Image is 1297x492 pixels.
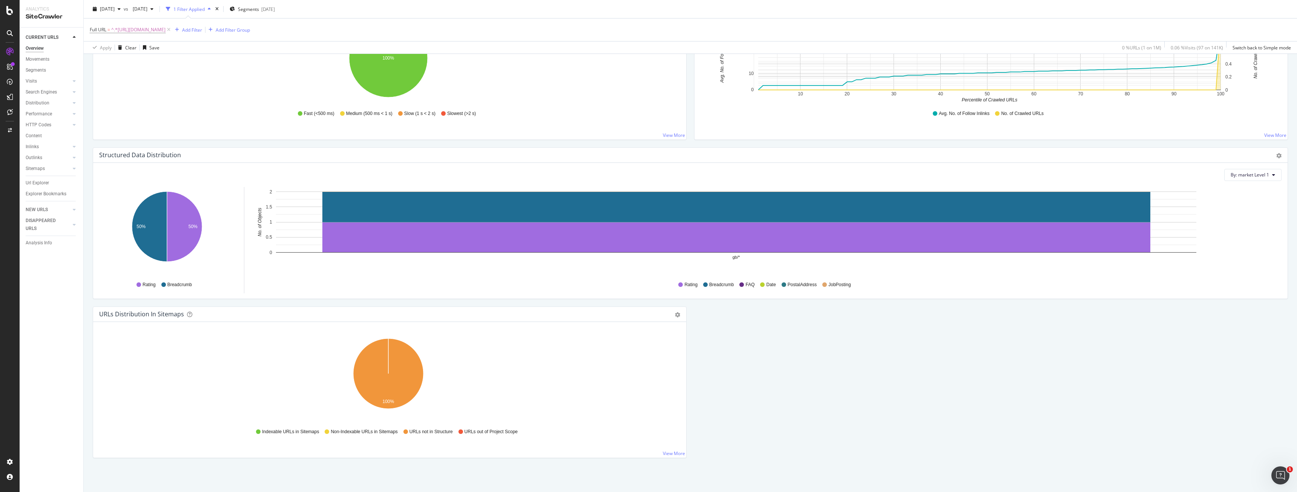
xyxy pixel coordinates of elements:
text: 0.4 [1225,61,1232,66]
span: Segments [238,6,259,12]
text: 1 [270,219,272,225]
div: DISAPPEARED URLS [26,217,64,233]
text: 50 [985,91,990,97]
span: Medium (500 ms < 1 s) [346,110,392,117]
div: Distribution [26,99,49,107]
text: 50% [189,224,198,229]
div: Visits [26,77,37,85]
div: Search Engines [26,88,57,96]
div: Structured Data Distribution [99,151,181,159]
text: 10 [798,91,803,97]
text: 60 [1031,91,1036,97]
span: FAQ [745,282,754,288]
div: Switch back to Simple mode [1233,44,1291,51]
text: 0.2 [1225,74,1232,80]
a: Url Explorer [26,179,78,187]
a: Explorer Bookmarks [26,190,78,198]
text: 100 [1217,91,1224,97]
svg: A chart. [99,16,678,103]
a: Movements [26,55,78,63]
span: 1 [1287,466,1293,472]
button: Clear [115,41,136,54]
div: Add Filter [182,26,202,33]
a: Content [26,132,78,140]
button: By: market Level 1 [1224,169,1282,181]
span: Fast (<500 ms) [304,110,334,117]
a: Sitemaps [26,165,71,173]
text: 70 [1078,91,1083,97]
text: 100% [383,55,394,61]
span: 2025 Jan. 14th [130,6,147,12]
span: Slowest (>2 s) [447,110,476,117]
span: Rating [684,282,698,288]
button: Switch back to Simple mode [1230,41,1291,54]
span: Breadcrumb [709,282,734,288]
div: Apply [100,44,112,51]
a: View More [663,450,685,457]
div: SiteCrawler [26,12,77,21]
text: Avg. No. of Follow Inlinks [719,32,725,83]
text: 40 [938,91,943,97]
span: PostalAddress [788,282,817,288]
svg: A chart. [101,187,233,274]
text: 100% [383,399,394,404]
text: 50% [136,224,146,229]
a: Search Engines [26,88,71,96]
div: Sitemaps [26,165,45,173]
span: Rating [143,282,156,288]
button: 1 Filter Applied [163,3,214,15]
div: HTTP Codes [26,121,51,129]
div: 0.06 % Visits ( 97 on 141K ) [1171,44,1223,51]
div: Explorer Bookmarks [26,190,66,198]
div: Outlinks [26,154,42,162]
div: Overview [26,44,44,52]
button: Add Filter [172,25,202,34]
text: 0 [751,87,754,92]
div: Url Explorer [26,179,49,187]
svg: A chart. [253,187,1276,274]
a: CURRENT URLS [26,34,71,41]
div: Add Filter Group [216,26,250,33]
div: 0 % URLs ( 1 on 1M ) [1122,44,1161,51]
button: Segments[DATE] [227,3,278,15]
text: 80 [1125,91,1130,97]
text: 2 [270,189,272,195]
button: Save [140,41,159,54]
button: [DATE] [130,3,156,15]
span: Non-Indexable URLs in Sitemaps [331,429,397,435]
a: Performance [26,110,71,118]
div: Analysis Info [26,239,52,247]
div: gear [1276,153,1282,158]
a: Outlinks [26,154,71,162]
text: No. of Objects [257,208,262,236]
span: Avg. No. of Follow Inlinks [939,110,990,117]
div: Performance [26,110,52,118]
a: View More [1264,132,1286,138]
div: Inlinks [26,143,39,151]
iframe: Intercom live chat [1271,466,1289,484]
svg: A chart. [701,16,1279,103]
span: vs [124,6,130,12]
a: Overview [26,44,78,52]
div: A chart. [99,334,678,421]
div: Save [149,44,159,51]
a: HTTP Codes [26,121,71,129]
button: Add Filter Group [205,25,250,34]
text: 90 [1171,91,1177,97]
text: 20 [845,91,850,97]
div: Clear [125,44,136,51]
div: [DATE] [261,6,275,12]
span: Slow (1 s < 2 s) [404,110,435,117]
span: URLs not in Structure [409,429,453,435]
span: JobPosting [828,282,851,288]
span: Date [766,282,776,288]
text: 0 [1225,87,1228,93]
span: Indexable URLs in Sitemaps [262,429,319,435]
button: Apply [90,41,112,54]
text: 0 [270,250,272,255]
a: Analysis Info [26,239,78,247]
